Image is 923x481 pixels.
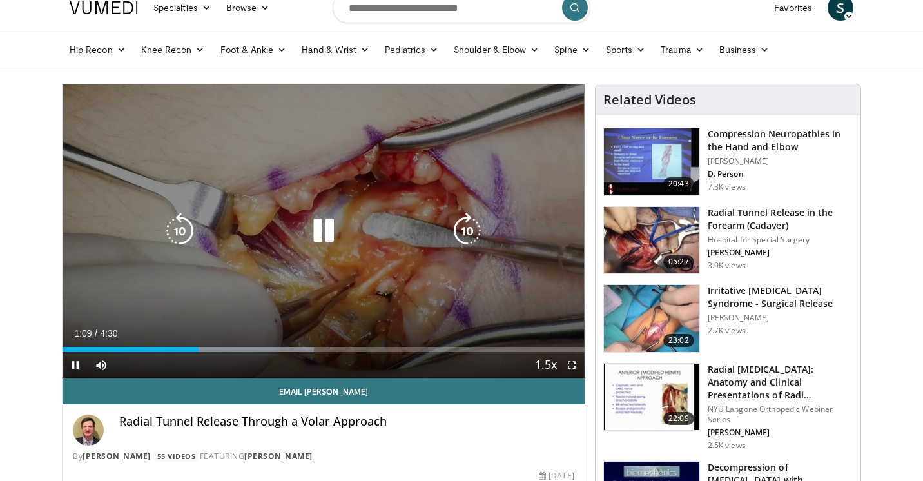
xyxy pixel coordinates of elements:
div: Progress Bar [63,347,585,352]
a: Trauma [653,37,712,63]
a: Email [PERSON_NAME] [63,378,585,404]
p: NYU Langone Orthopedic Webinar Series [708,404,853,425]
a: 55 Videos [153,451,200,462]
a: 23:02 Irritative [MEDICAL_DATA] Syndrome - Surgical Release [PERSON_NAME] 2.7K views [603,284,853,353]
p: D. Person [708,169,853,179]
span: / [95,328,97,339]
a: Hand & Wrist [294,37,377,63]
span: 1:09 [74,328,92,339]
img: b54436d8-8e88-4114-8e17-c60436be65a7.150x105_q85_crop-smart_upscale.jpg [604,128,699,195]
p: 3.9K views [708,260,746,271]
a: Knee Recon [133,37,213,63]
a: Spine [547,37,598,63]
p: [PERSON_NAME] [708,427,853,438]
p: 2.7K views [708,326,746,336]
span: 23:02 [663,334,694,347]
button: Pause [63,352,88,378]
a: [PERSON_NAME] [83,451,151,462]
img: VuMedi Logo [70,1,138,14]
a: Foot & Ankle [213,37,295,63]
p: Hospital for Special Surgery [708,235,853,245]
a: 22:09 Radial [MEDICAL_DATA]: Anatomy and Clinical Presentations of Radi… NYU Langone Orthopedic W... [603,363,853,451]
a: [PERSON_NAME] [244,451,313,462]
a: Hip Recon [62,37,133,63]
a: Business [712,37,777,63]
p: [PERSON_NAME] [708,313,853,323]
p: 7.3K views [708,182,746,192]
img: 7775570f-66c8-498e-bc7d-4778dcea8cad.150x105_q85_crop-smart_upscale.jpg [604,285,699,352]
img: Avatar [73,415,104,446]
span: 4:30 [100,328,117,339]
span: 20:43 [663,177,694,190]
a: Sports [598,37,654,63]
a: Pediatrics [377,37,446,63]
button: Playback Rate [533,352,559,378]
img: c4b96d37-34f9-4590-9db5-b3fb0a7fa266.150x105_q85_crop-smart_upscale.jpg [604,364,699,431]
h3: Irritative [MEDICAL_DATA] Syndrome - Surgical Release [708,284,853,310]
h3: Radial [MEDICAL_DATA]: Anatomy and Clinical Presentations of Radi… [708,363,853,402]
button: Fullscreen [559,352,585,378]
p: [PERSON_NAME] [708,156,853,166]
h4: Related Videos [603,92,696,108]
h3: Radial Tunnel Release in the Forearm (Cadaver) [708,206,853,232]
a: Shoulder & Elbow [446,37,547,63]
p: [PERSON_NAME] [708,248,853,258]
h4: Radial Tunnel Release Through a Volar Approach [119,415,574,429]
a: 05:27 Radial Tunnel Release in the Forearm (Cadaver) Hospital for Special Surgery [PERSON_NAME] 3... [603,206,853,275]
img: 523108ac-9f1e-4d9b-82b9-dfad8ca905df.150x105_q85_crop-smart_upscale.jpg [604,207,699,274]
span: 05:27 [663,255,694,268]
video-js: Video Player [63,84,585,378]
p: 2.5K views [708,440,746,451]
div: By FEATURING [73,451,574,462]
a: 20:43 Compression Neuropathies in the Hand and Elbow [PERSON_NAME] D. Person 7.3K views [603,128,853,196]
h3: Compression Neuropathies in the Hand and Elbow [708,128,853,153]
span: 22:09 [663,412,694,425]
button: Mute [88,352,114,378]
